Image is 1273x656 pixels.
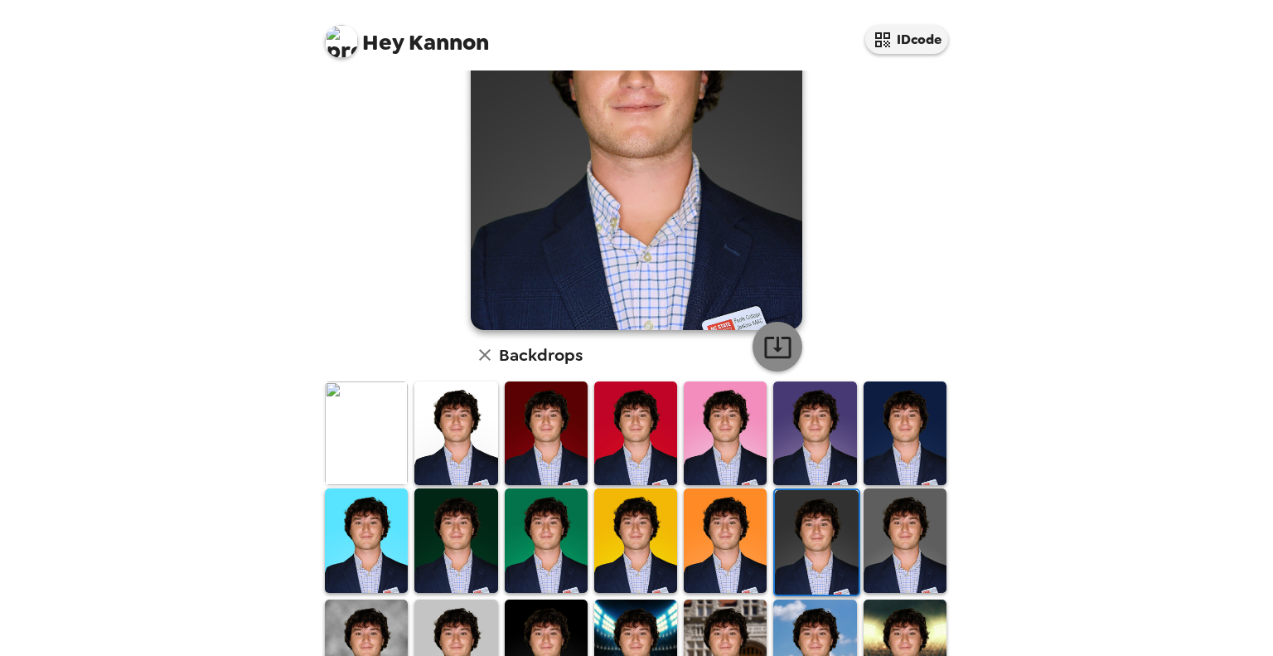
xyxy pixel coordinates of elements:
[362,27,404,57] span: Hey
[499,342,583,368] h6: Backdrops
[865,25,948,54] button: IDcode
[325,17,489,54] span: Kannon
[325,381,408,485] img: Original
[325,25,358,58] img: profile pic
